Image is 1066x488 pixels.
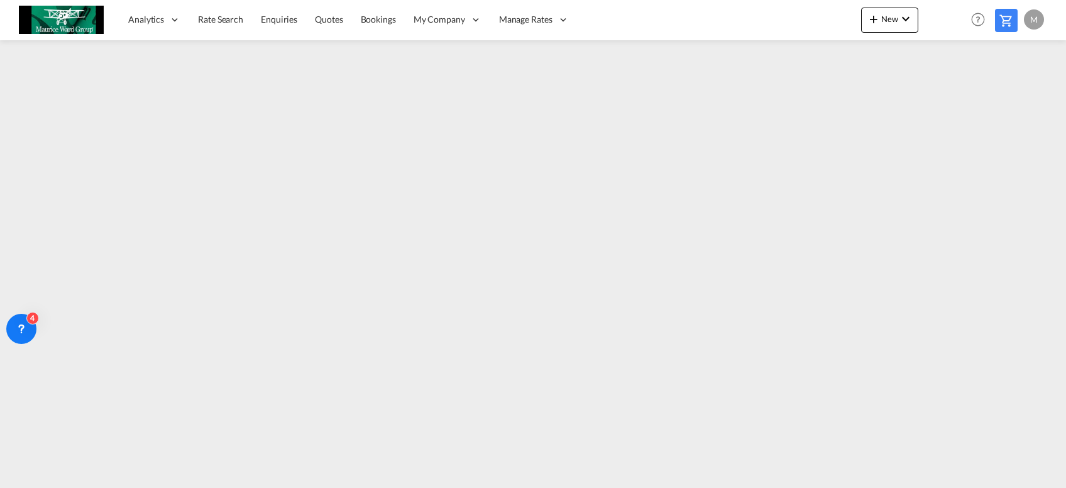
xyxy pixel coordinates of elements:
[866,14,913,24] span: New
[198,14,243,25] span: Rate Search
[861,8,918,33] button: icon-plus 400-fgNewicon-chevron-down
[967,9,995,31] div: Help
[898,11,913,26] md-icon: icon-chevron-down
[361,14,396,25] span: Bookings
[866,11,881,26] md-icon: icon-plus 400-fg
[315,14,343,25] span: Quotes
[19,6,104,34] img: c6e8db30f5a511eea3e1ab7543c40fcc.jpg
[499,13,552,26] span: Manage Rates
[261,14,297,25] span: Enquiries
[1024,9,1044,30] div: M
[967,9,989,30] span: Help
[128,13,164,26] span: Analytics
[414,13,465,26] span: My Company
